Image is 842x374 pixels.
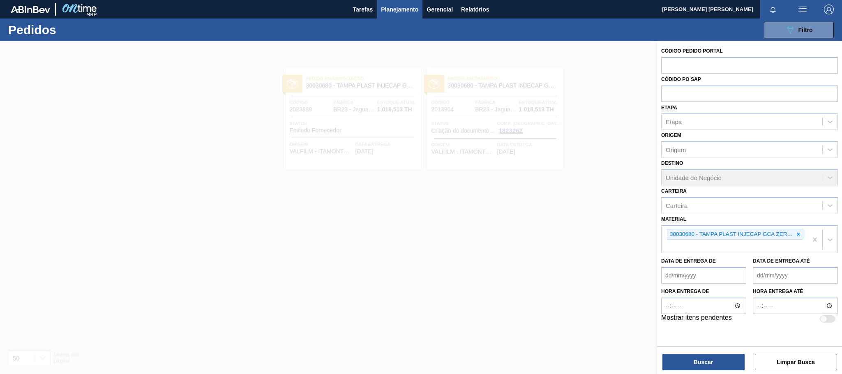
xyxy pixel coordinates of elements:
[661,267,746,284] input: dd/mm/yyyy
[11,6,50,13] img: TNhmsLtSVTkK8tSr43FrP2fwEKptu5GPRR3wAAAABJRU5ErkJggg==
[753,267,838,284] input: dd/mm/yyyy
[661,216,686,222] label: Material
[760,4,786,15] button: Notificações
[753,258,810,264] label: Data de Entrega até
[667,229,794,240] div: 30030680 - TAMPA PLAST INJECAP GCA ZERO NIV24
[381,5,418,14] span: Planejamento
[661,76,701,82] label: Códido PO SAP
[661,132,681,138] label: Origem
[661,48,723,54] label: Código Pedido Portal
[661,258,716,264] label: Data de Entrega de
[661,188,687,194] label: Carteira
[798,27,813,33] span: Filtro
[666,146,686,153] div: Origem
[353,5,373,14] span: Tarefas
[661,286,746,298] label: Hora entrega de
[8,25,132,35] h1: Pedidos
[666,118,682,125] div: Etapa
[427,5,453,14] span: Gerencial
[753,286,838,298] label: Hora entrega até
[666,202,687,209] div: Carteira
[661,160,683,166] label: Destino
[798,5,807,14] img: userActions
[661,105,677,111] label: Etapa
[461,5,489,14] span: Relatórios
[824,5,834,14] img: Logout
[661,314,732,324] label: Mostrar itens pendentes
[764,22,834,38] button: Filtro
